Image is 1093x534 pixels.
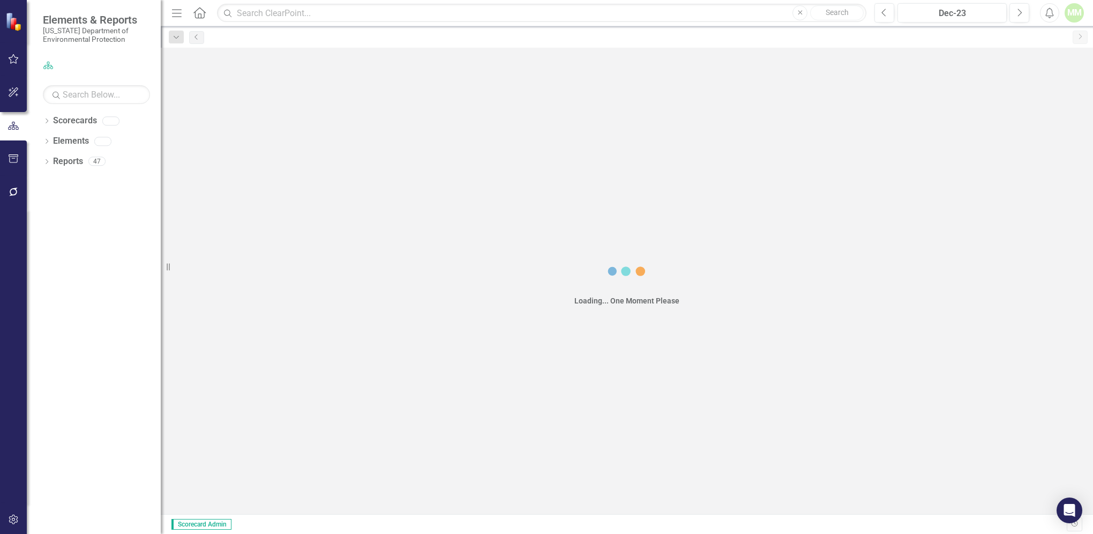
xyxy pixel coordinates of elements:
[53,135,89,147] a: Elements
[5,12,24,31] img: ClearPoint Strategy
[43,26,150,44] small: [US_STATE] Department of Environmental Protection
[574,295,679,306] div: Loading... One Moment Please
[43,85,150,104] input: Search Below...
[88,157,106,166] div: 47
[810,5,864,20] button: Search
[53,115,97,127] a: Scorecards
[897,3,1007,23] button: Dec-23
[217,4,866,23] input: Search ClearPoint...
[53,155,83,168] a: Reports
[171,519,231,530] span: Scorecard Admin
[826,8,849,17] span: Search
[1057,498,1082,523] div: Open Intercom Messenger
[901,7,1003,20] div: Dec-23
[1065,3,1084,23] button: MM
[43,13,150,26] span: Elements & Reports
